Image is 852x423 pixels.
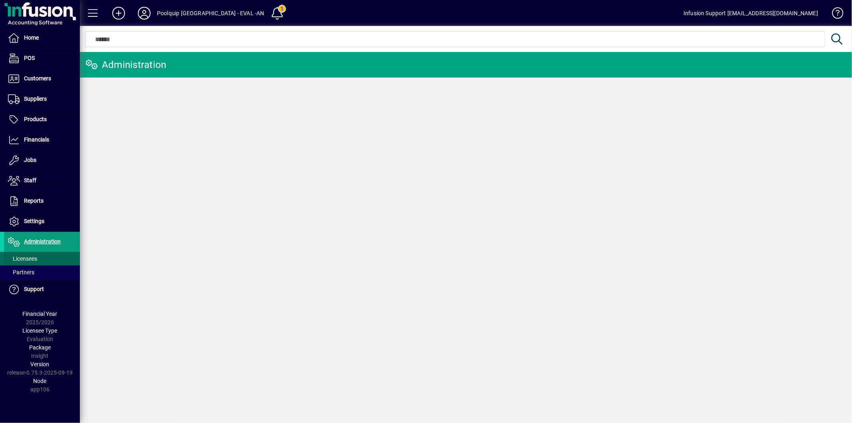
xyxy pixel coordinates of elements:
[8,255,37,262] span: Licensees
[8,269,34,275] span: Partners
[4,150,80,170] a: Jobs
[23,327,58,334] span: Licensee Type
[31,361,50,367] span: Version
[4,211,80,231] a: Settings
[4,69,80,89] a: Customers
[24,177,36,184] span: Staff
[34,378,47,384] span: Node
[86,58,167,71] div: Administration
[24,157,36,163] span: Jobs
[4,252,80,265] a: Licensees
[4,89,80,109] a: Suppliers
[24,116,47,122] span: Products
[4,171,80,191] a: Staff
[29,344,51,351] span: Package
[24,286,44,292] span: Support
[24,96,47,102] span: Suppliers
[24,136,49,143] span: Financials
[4,48,80,68] a: POS
[4,110,80,130] a: Products
[24,34,39,41] span: Home
[826,2,842,28] a: Knowledge Base
[4,130,80,150] a: Financials
[157,7,264,20] div: Poolquip [GEOGRAPHIC_DATA] - EVAL -AN
[4,265,80,279] a: Partners
[4,279,80,299] a: Support
[4,191,80,211] a: Reports
[24,238,61,245] span: Administration
[24,75,51,82] span: Customers
[23,311,58,317] span: Financial Year
[106,6,131,20] button: Add
[131,6,157,20] button: Profile
[24,55,35,61] span: POS
[24,218,44,224] span: Settings
[4,28,80,48] a: Home
[683,7,818,20] div: Infusion Support [EMAIL_ADDRESS][DOMAIN_NAME]
[24,198,44,204] span: Reports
